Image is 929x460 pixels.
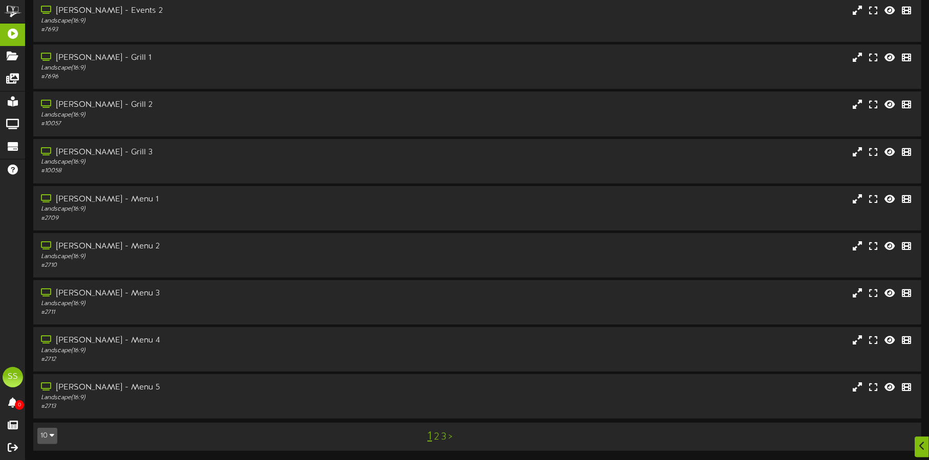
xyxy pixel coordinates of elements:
[41,214,396,223] div: # 2709
[41,17,396,26] div: Landscape ( 16:9 )
[41,347,396,355] div: Landscape ( 16:9 )
[3,367,23,387] div: SS
[41,167,396,175] div: # 10058
[37,428,57,444] button: 10
[41,394,396,402] div: Landscape ( 16:9 )
[41,355,396,364] div: # 2712
[41,64,396,73] div: Landscape ( 16:9 )
[41,158,396,167] div: Landscape ( 16:9 )
[427,430,432,443] a: 1
[41,194,396,205] div: [PERSON_NAME] - Menu 1
[41,26,396,34] div: # 7693
[41,111,396,120] div: Landscape ( 16:9 )
[41,99,396,111] div: [PERSON_NAME] - Grill 2
[41,261,396,270] div: # 2710
[41,120,396,128] div: # 10057
[41,252,396,261] div: Landscape ( 16:9 )
[41,382,396,394] div: [PERSON_NAME] - Menu 5
[41,147,396,158] div: [PERSON_NAME] - Grill 3
[41,335,396,347] div: [PERSON_NAME] - Menu 4
[41,402,396,411] div: # 2713
[41,52,396,64] div: [PERSON_NAME] - Grill 1
[448,431,452,443] a: >
[15,400,24,410] span: 0
[41,241,396,252] div: [PERSON_NAME] - Menu 2
[41,300,396,308] div: Landscape ( 16:9 )
[441,431,446,443] a: 3
[434,431,439,443] a: 2
[41,205,396,214] div: Landscape ( 16:9 )
[41,73,396,81] div: # 7696
[41,288,396,300] div: [PERSON_NAME] - Menu 3
[41,5,396,17] div: [PERSON_NAME] - Events 2
[41,308,396,317] div: # 2711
